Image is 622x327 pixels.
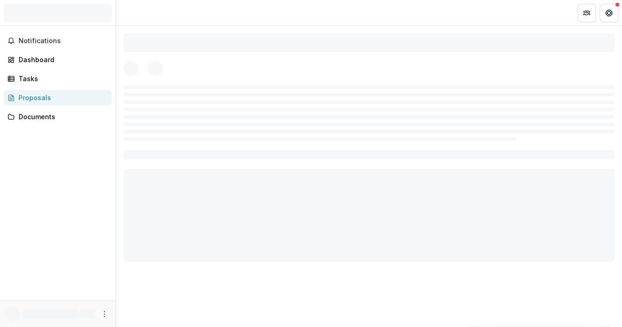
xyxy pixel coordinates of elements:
div: Dashboard [19,55,104,64]
div: Proposals [19,93,104,103]
button: Notifications [4,33,112,48]
a: Documents [4,109,112,124]
div: Documents [19,112,104,122]
button: Get Help [600,4,618,22]
a: Proposals [4,90,112,105]
div: Tasks [19,74,104,83]
a: Dashboard [4,52,112,67]
a: Tasks [4,71,112,86]
span: Notifications [19,37,108,45]
button: More [99,308,110,320]
button: Partners [577,4,596,22]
